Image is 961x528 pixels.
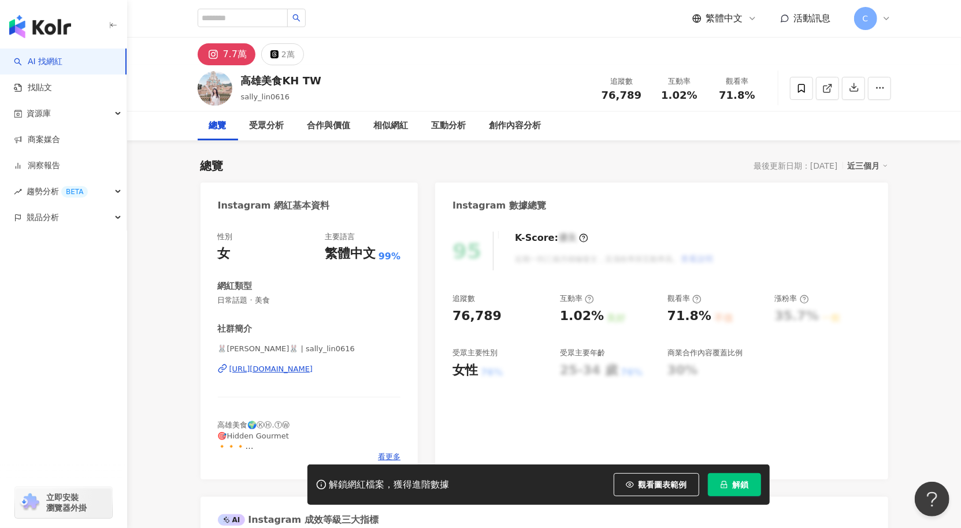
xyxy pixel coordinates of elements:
div: 受眾主要年齡 [560,348,605,358]
div: 71.8% [667,307,711,325]
button: 2萬 [261,43,304,65]
a: searchAI 找網紅 [14,56,62,68]
span: sally_lin0616 [241,92,290,101]
div: 社群簡介 [218,323,253,335]
span: 解鎖 [733,480,749,489]
img: KOL Avatar [198,71,232,106]
div: 網紅類型 [218,280,253,292]
div: 解鎖網紅檔案，獲得進階數據 [329,479,450,491]
span: 99% [379,250,400,263]
div: 2萬 [281,46,295,62]
span: 觀看圖表範例 [639,480,687,489]
div: 漲粉率 [775,293,809,304]
a: 洞察報告 [14,160,60,172]
span: 看更多 [378,452,400,462]
img: chrome extension [18,493,41,512]
span: 🐰[PERSON_NAME]🐰 | sally_lin0616 [218,344,401,354]
span: 76,789 [602,89,641,101]
span: 繁體中文 [706,12,743,25]
span: 競品分析 [27,204,59,230]
div: 合作與價值 [307,119,351,133]
button: 觀看圖表範例 [614,473,699,496]
div: 近三個月 [848,158,888,173]
span: 資源庫 [27,101,51,127]
a: 找貼文 [14,82,52,94]
div: 觀看率 [715,76,759,87]
span: 1.02% [661,90,697,101]
span: search [292,14,300,22]
div: 1.02% [560,307,604,325]
div: 76,789 [452,307,502,325]
div: 主要語言 [325,232,355,242]
div: 最後更新日期：[DATE] [754,161,837,170]
span: C [863,12,869,25]
div: 女 [218,245,231,263]
div: Instagram 數據總覽 [452,199,546,212]
div: 互動分析 [432,119,466,133]
span: lock [720,481,728,489]
div: 總覽 [209,119,227,133]
a: chrome extension立即安裝 瀏覽器外掛 [15,487,112,518]
div: 互動率 [560,293,594,304]
div: Instagram 網紅基本資料 [218,199,330,212]
div: 相似網紅 [374,119,409,133]
div: 創作內容分析 [489,119,541,133]
span: 高雄美食🌍ⓀⒽ.ⓉⓌ 🎯Hidden Gourmet 🔸🔸🔸 ❤️育有一隻🐰 ⭕️ⓁⒾⒻⒺ 50% . ⒻⓄⓄⒹ 50% ⭕️高雄美食95% . 其他地區5% ⭕️歡迎留言/邀約美食 ❌圖文、影... [218,421,392,514]
span: 活動訊息 [794,13,831,24]
div: 性別 [218,232,233,242]
div: [URL][DOMAIN_NAME] [229,364,313,374]
div: BETA [61,186,88,198]
span: 71.8% [719,90,755,101]
button: 7.7萬 [198,43,255,65]
span: rise [14,188,22,196]
div: 總覽 [201,158,224,174]
img: logo [9,15,71,38]
div: 追蹤數 [600,76,644,87]
div: 繁體中文 [325,245,376,263]
div: 互動率 [658,76,702,87]
div: 受眾主要性別 [452,348,498,358]
span: 立即安裝 瀏覽器外掛 [46,492,87,513]
div: K-Score : [515,232,588,244]
div: 商業合作內容覆蓋比例 [667,348,743,358]
div: 追蹤數 [452,293,475,304]
a: [URL][DOMAIN_NAME] [218,364,401,374]
div: 7.7萬 [223,46,247,62]
span: 趨勢分析 [27,179,88,204]
div: 觀看率 [667,293,702,304]
a: 商案媒合 [14,134,60,146]
div: 受眾分析 [250,119,284,133]
div: Instagram 成效等級三大指標 [218,514,379,526]
div: 女性 [452,362,478,380]
div: AI [218,514,246,526]
span: 日常話題 · 美食 [218,295,401,306]
button: 解鎖 [708,473,761,496]
div: 高雄美食KH TW [241,73,321,88]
